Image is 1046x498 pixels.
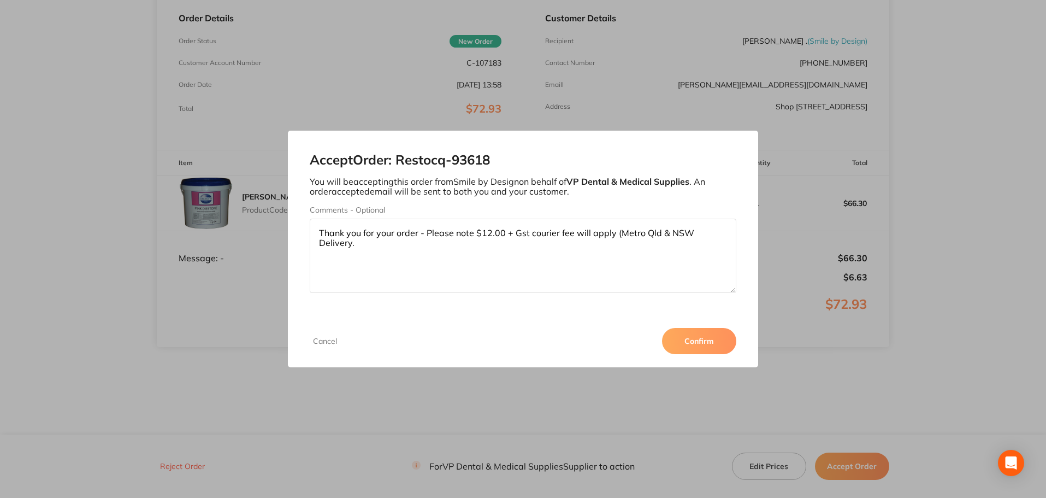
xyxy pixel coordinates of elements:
label: Comments - Optional [310,206,737,214]
h2: Accept Order: Restocq- 93618 [310,153,737,168]
button: Confirm [662,328,736,354]
b: VP Dental & Medical Supplies [566,176,689,187]
div: Open Intercom Messenger [998,450,1024,476]
textarea: Thank you for your order - Please note $12.00 + Gst courier fee will apply (Metro Qld & NSW Deliv... [310,219,737,293]
button: Cancel [310,336,340,346]
p: You will be accepting this order from Smile by Design on behalf of . An order accepted email will... [310,177,737,197]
